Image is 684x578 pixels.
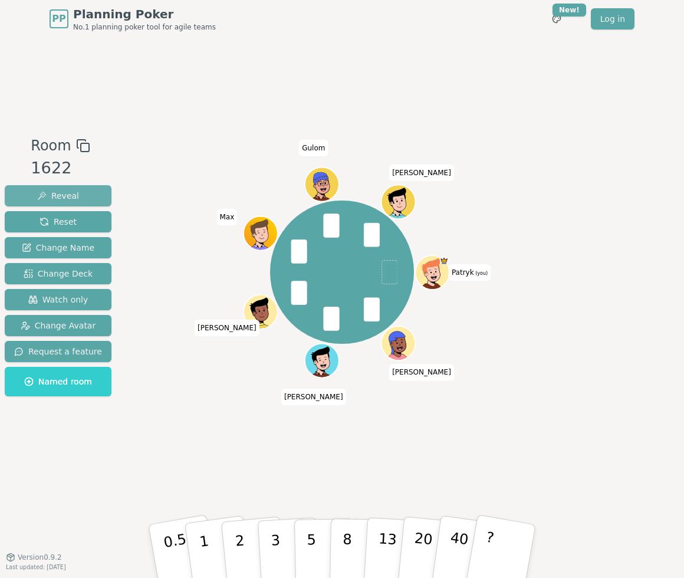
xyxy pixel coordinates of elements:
[18,553,62,562] span: Version 0.9.2
[389,364,454,380] span: Click to change your name
[37,190,79,202] span: Reveal
[416,256,448,288] button: Click to change your avatar
[14,346,102,357] span: Request a feature
[5,263,111,284] button: Change Deck
[474,271,488,276] span: (you)
[73,22,216,32] span: No.1 planning poker tool for agile teams
[5,185,111,206] button: Reveal
[553,4,586,17] div: New!
[389,164,454,180] span: Click to change your name
[31,135,71,156] span: Room
[5,315,111,336] button: Change Avatar
[40,216,77,228] span: Reset
[5,341,111,362] button: Request a feature
[449,264,491,281] span: Click to change your name
[299,139,328,156] span: Click to change your name
[281,389,346,405] span: Click to change your name
[195,320,259,336] span: Click to change your name
[22,242,94,254] span: Change Name
[52,12,65,26] span: PP
[546,8,567,29] button: New!
[216,209,237,225] span: Click to change your name
[73,6,216,22] span: Planning Poker
[24,376,92,387] span: Named room
[28,294,88,306] span: Watch only
[6,564,66,570] span: Last updated: [DATE]
[6,553,62,562] button: Version0.9.2
[21,320,96,331] span: Change Avatar
[440,256,448,264] span: Patryk is the host
[5,211,111,232] button: Reset
[5,289,111,310] button: Watch only
[50,6,216,32] a: PPPlanning PokerNo.1 planning poker tool for agile teams
[5,237,111,258] button: Change Name
[591,8,634,29] a: Log in
[24,268,93,280] span: Change Deck
[31,156,90,180] div: 1622
[5,367,111,396] button: Named room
